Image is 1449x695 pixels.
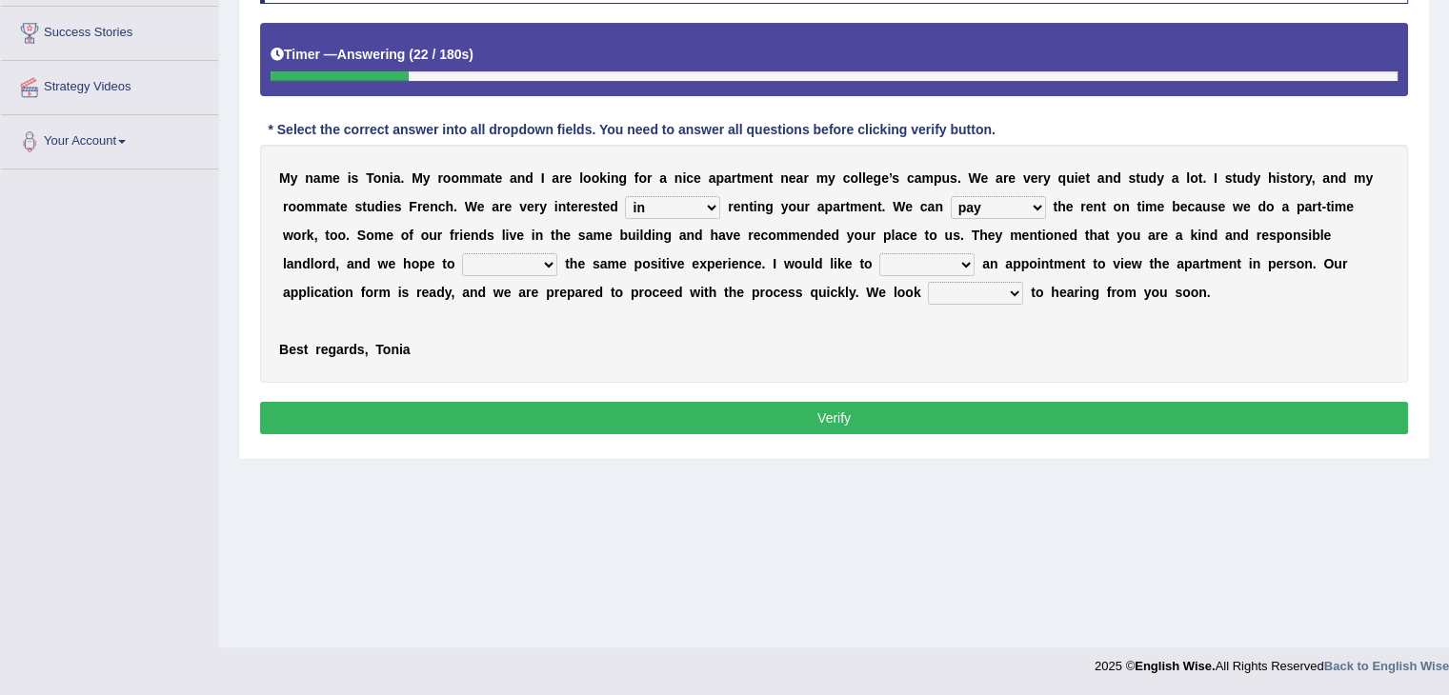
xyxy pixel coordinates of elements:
[679,228,687,243] b: a
[850,199,861,214] b: m
[1031,170,1038,186] b: e
[866,170,874,186] b: e
[833,199,840,214] b: a
[304,199,315,214] b: m
[1232,170,1237,186] b: t
[592,170,600,186] b: o
[443,170,452,186] b: o
[602,199,610,214] b: e
[920,199,928,214] b: c
[591,199,598,214] b: s
[504,199,512,214] b: e
[535,228,544,243] b: n
[889,170,892,186] b: ’
[510,170,517,186] b: a
[401,228,410,243] b: o
[652,228,655,243] b: i
[551,228,555,243] b: t
[362,199,367,214] b: t
[1008,170,1016,186] b: e
[605,228,613,243] b: e
[354,199,362,214] b: s
[450,228,454,243] b: f
[862,170,866,186] b: l
[409,47,413,62] b: (
[314,228,318,243] b: ,
[459,228,463,243] b: i
[409,228,413,243] b: f
[921,170,933,186] b: m
[643,228,652,243] b: d
[893,199,905,214] b: W
[710,228,718,243] b: h
[288,199,296,214] b: o
[454,228,459,243] b: r
[335,199,340,214] b: t
[445,199,453,214] b: h
[1346,199,1354,214] b: e
[892,170,899,186] b: s
[519,199,527,214] b: v
[1279,170,1287,186] b: s
[1105,170,1114,186] b: n
[386,228,393,243] b: e
[491,170,495,186] b: t
[753,170,760,186] b: e
[1365,170,1373,186] b: y
[968,170,980,186] b: W
[478,228,487,243] b: d
[459,170,471,186] b: m
[1128,170,1136,186] b: s
[437,228,442,243] b: r
[1186,170,1190,186] b: l
[815,228,824,243] b: d
[1304,199,1312,214] b: a
[724,170,732,186] b: a
[421,228,430,243] b: o
[1354,170,1365,186] b: m
[293,228,302,243] b: o
[1172,199,1180,214] b: b
[1243,199,1251,214] b: e
[1140,170,1149,186] b: u
[346,228,350,243] b: .
[1331,199,1335,214] b: i
[765,199,774,214] b: g
[647,170,652,186] b: r
[471,170,482,186] b: m
[1202,170,1206,186] b: .
[760,228,768,243] b: c
[611,170,619,186] b: n
[301,228,306,243] b: r
[816,170,828,186] b: m
[271,48,473,62] h5: Timer —
[776,228,788,243] b: m
[686,228,694,243] b: n
[881,199,885,214] b: .
[796,199,805,214] b: u
[807,228,815,243] b: n
[381,170,390,186] b: n
[858,170,862,186] b: l
[828,170,835,186] b: y
[1237,170,1245,186] b: u
[340,199,348,214] b: e
[1053,199,1057,214] b: t
[736,170,741,186] b: t
[1080,199,1085,214] b: r
[915,170,922,186] b: a
[795,170,803,186] b: a
[694,228,703,243] b: d
[1043,170,1051,186] b: y
[1085,170,1090,186] b: t
[741,199,750,214] b: n
[1258,199,1266,214] b: d
[1324,659,1449,673] a: Back to English Wise
[505,228,509,243] b: i
[565,170,573,186] b: e
[313,170,321,186] b: a
[715,170,724,186] b: p
[905,199,913,214] b: e
[1172,170,1179,186] b: a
